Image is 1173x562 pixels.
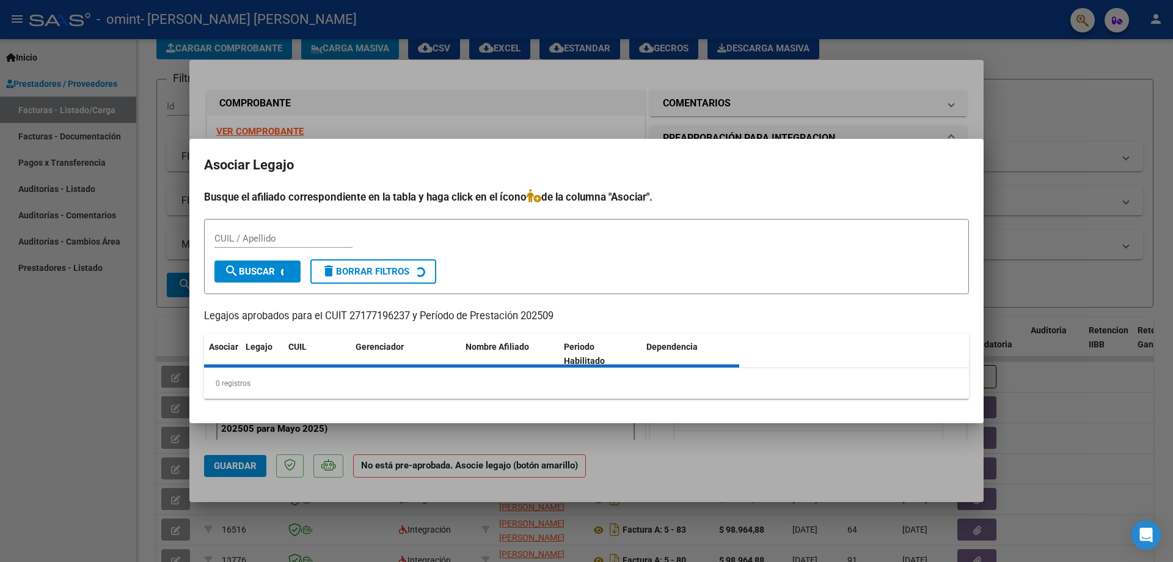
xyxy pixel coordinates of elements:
[246,342,272,352] span: Legajo
[283,334,351,374] datatable-header-cell: CUIL
[204,368,969,399] div: 0 registros
[209,342,238,352] span: Asociar
[559,334,641,374] datatable-header-cell: Periodo Habilitado
[204,153,969,177] h2: Asociar Legajo
[224,264,239,278] mat-icon: search
[224,266,275,277] span: Buscar
[204,309,969,324] p: Legajos aprobados para el CUIT 27177196237 y Período de Prestación 202509
[204,189,969,205] h4: Busque el afiliado correspondiente en la tabla y haga click en el ícono de la columna "Asociar".
[310,259,436,284] button: Borrar Filtros
[641,334,740,374] datatable-header-cell: Dependencia
[321,266,409,277] span: Borrar Filtros
[321,264,336,278] mat-icon: delete
[241,334,283,374] datatable-header-cell: Legajo
[564,342,605,366] span: Periodo Habilitado
[461,334,559,374] datatable-header-cell: Nombre Afiliado
[646,342,698,352] span: Dependencia
[466,342,529,352] span: Nombre Afiliado
[1131,520,1161,550] div: Open Intercom Messenger
[288,342,307,352] span: CUIL
[356,342,404,352] span: Gerenciador
[214,261,301,283] button: Buscar
[204,334,241,374] datatable-header-cell: Asociar
[351,334,461,374] datatable-header-cell: Gerenciador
